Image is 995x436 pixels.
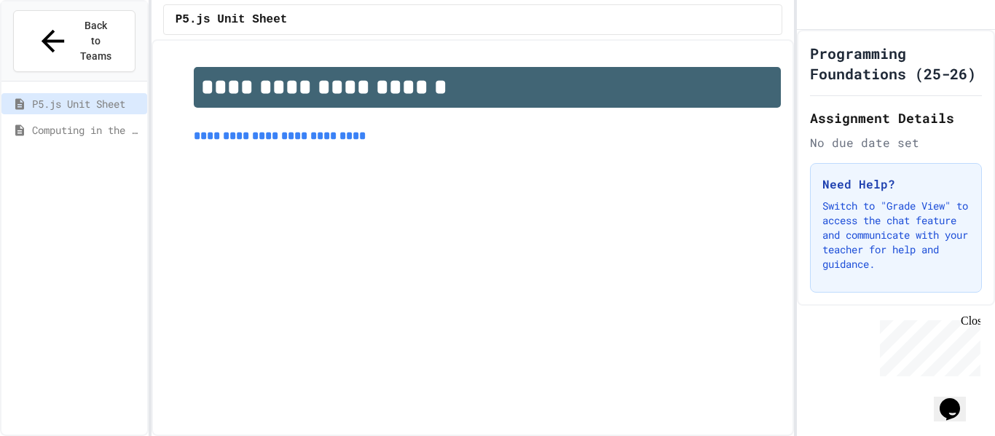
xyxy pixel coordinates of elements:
[13,10,135,72] button: Back to Teams
[32,122,141,138] span: Computing in the Arts
[822,199,970,271] p: Switch to "Grade View" to access the chat feature and communicate with your teacher for help and ...
[6,6,101,92] div: Chat with us now!Close
[176,11,288,28] span: P5.js Unit Sheet
[822,175,970,193] h3: Need Help?
[810,108,982,128] h2: Assignment Details
[79,18,113,64] span: Back to Teams
[810,134,982,151] div: No due date set
[874,314,980,376] iframe: chat widget
[32,96,141,111] span: P5.js Unit Sheet
[934,378,980,421] iframe: chat widget
[810,43,982,84] h1: Programming Foundations (25-26)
